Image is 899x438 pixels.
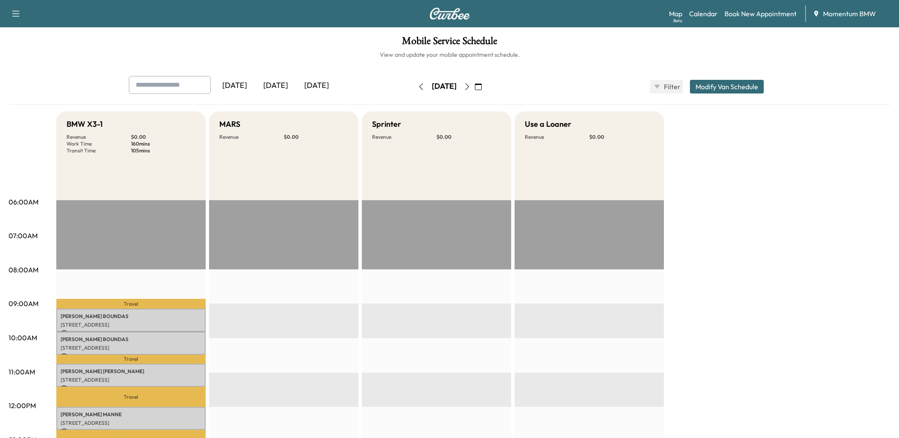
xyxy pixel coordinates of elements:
[432,81,457,92] div: [DATE]
[61,368,201,375] p: [PERSON_NAME] [PERSON_NAME]
[436,134,501,140] p: $ 0.00
[219,118,240,130] h5: MARS
[823,9,876,19] span: Momentum BMW
[131,134,195,140] p: $ 0.00
[61,377,201,383] p: [STREET_ADDRESS]
[9,231,38,241] p: 07:00AM
[61,353,201,361] p: USD 0.00
[61,330,201,338] p: USD 0.00
[56,387,206,407] p: Travel
[67,140,131,147] p: Work Time
[650,80,683,93] button: Filter
[214,76,255,96] div: [DATE]
[589,134,654,140] p: $ 0.00
[67,134,131,140] p: Revenue
[56,299,206,309] p: Travel
[9,400,36,411] p: 12:00PM
[67,118,103,130] h5: BMW X3-1
[255,76,296,96] div: [DATE]
[9,197,38,207] p: 06:00AM
[61,411,201,418] p: [PERSON_NAME] MANNE
[9,298,38,309] p: 09:00AM
[689,9,718,19] a: Calendar
[669,9,682,19] a: MapBeta
[372,134,436,140] p: Revenue
[9,367,35,377] p: 11:00AM
[429,8,470,20] img: Curbee Logo
[67,147,131,154] p: Transit Time
[724,9,797,19] a: Book New Appointment
[690,80,764,93] button: Modify Van Schedule
[61,385,201,393] p: USD 0.00
[372,118,401,130] h5: Sprinter
[9,50,890,59] h6: View and update your mobile appointment schedule.
[131,147,195,154] p: 105 mins
[61,336,201,343] p: [PERSON_NAME] BOUNDAS
[525,134,589,140] p: Revenue
[9,36,890,50] h1: Mobile Service Schedule
[61,313,201,320] p: [PERSON_NAME] BOUNDAS
[284,134,348,140] p: $ 0.00
[61,420,201,426] p: [STREET_ADDRESS]
[9,265,38,275] p: 08:00AM
[219,134,284,140] p: Revenue
[673,18,682,24] div: Beta
[664,82,679,92] span: Filter
[296,76,337,96] div: [DATE]
[131,140,195,147] p: 160 mins
[525,118,571,130] h5: Use a Loaner
[61,345,201,351] p: [STREET_ADDRESS]
[61,428,201,436] p: USD 0.00
[56,355,206,364] p: Travel
[9,333,37,343] p: 10:00AM
[61,321,201,328] p: [STREET_ADDRESS]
